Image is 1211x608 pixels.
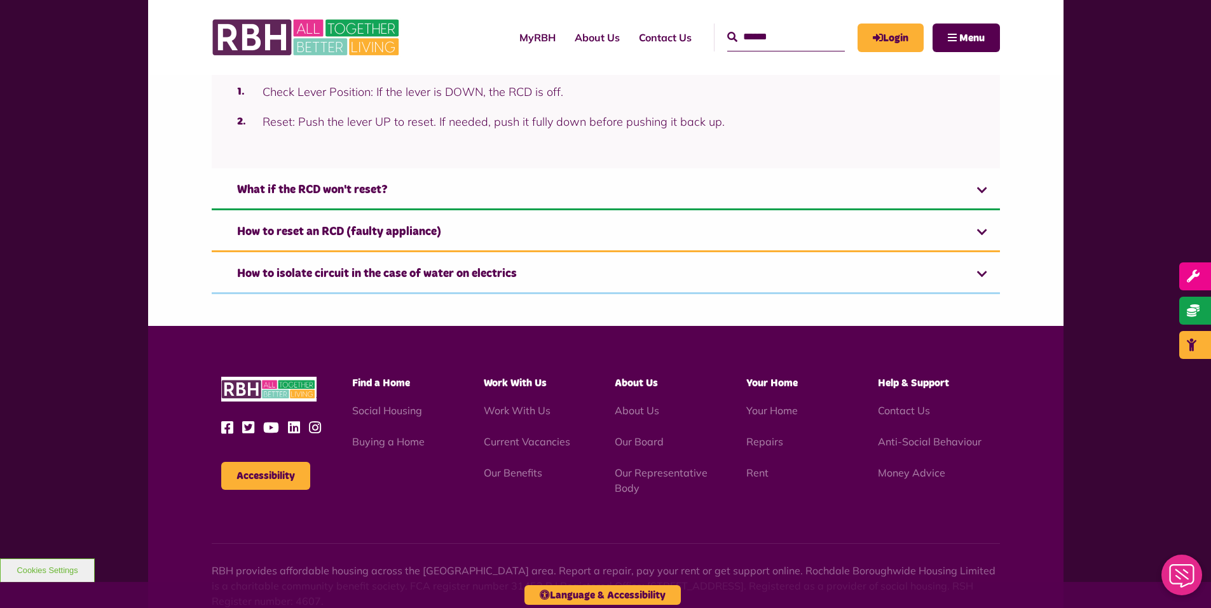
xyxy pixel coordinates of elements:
a: Anti-Social Behaviour [878,435,982,448]
a: Work With Us [484,404,551,417]
a: Buying a Home [352,435,425,448]
a: MyRBH [858,24,924,52]
a: Social Housing - open in a new tab [352,404,422,417]
input: Search [727,24,845,51]
a: Current Vacancies [484,435,570,448]
a: How to reset an RCD (faulty appliance) [212,213,1000,252]
img: RBH [212,13,402,62]
span: Find a Home [352,378,410,388]
li: Reset: Push the lever UP to reset. If needed, push it fully down before pushing it back up. [237,113,975,130]
span: Menu [959,33,985,43]
a: Contact Us [878,404,930,417]
a: Our Representative Body [615,466,708,494]
a: Our Board [615,435,664,448]
span: Work With Us [484,378,547,388]
button: Language & Accessibility [524,585,681,605]
a: What if the RCD won't reset? [212,172,1000,210]
img: RBH [221,377,317,402]
a: Rent [746,466,769,479]
a: About Us [565,20,629,55]
iframe: Netcall Web Assistant for live chat [1154,551,1211,608]
a: Repairs [746,435,783,448]
a: Money Advice [878,466,945,479]
a: About Us [615,404,659,417]
a: How to isolate circuit in the case of water on electrics [212,255,1000,294]
span: Help & Support [878,378,949,388]
div: How do I reset an RCD? [212,39,1000,168]
a: Our Benefits [484,466,542,479]
a: MyRBH [510,20,565,55]
button: Accessibility [221,462,310,490]
span: About Us [615,378,658,388]
button: Navigation [933,24,1000,52]
li: Check Lever Position: If the lever is DOWN, the RCD is off. [237,83,975,100]
a: Contact Us [629,20,701,55]
span: Your Home [746,378,798,388]
a: Your Home [746,404,798,417]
